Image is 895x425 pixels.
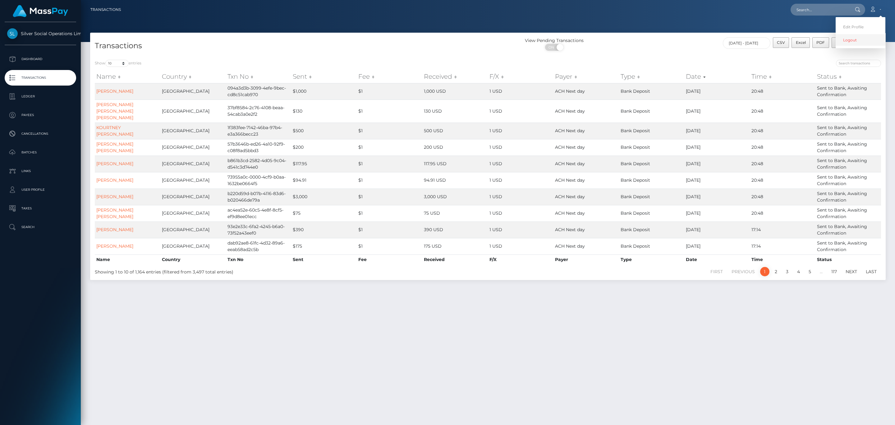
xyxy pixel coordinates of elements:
h4: Transactions [95,40,483,51]
td: Sent to Bank, Awaiting Confirmation [815,172,881,189]
a: Next [842,267,861,276]
td: 20:48 [750,156,815,172]
a: [PERSON_NAME] [96,161,133,166]
td: [GEOGRAPHIC_DATA] [160,83,226,100]
span: ACH Next day [555,194,585,199]
td: [GEOGRAPHIC_DATA] [160,139,226,156]
td: Bank Deposit [619,100,685,123]
td: $130 [291,100,357,123]
td: 1 USD [488,83,553,100]
td: 390 USD [422,222,488,238]
p: Search [7,222,74,232]
td: Sent to Bank, Awaiting Confirmation [815,139,881,156]
a: Transactions [5,70,76,86]
a: Edit Profile [836,21,885,33]
td: 20:48 [750,83,815,100]
a: [PERSON_NAME] [96,88,133,94]
input: Search... [791,4,849,16]
td: Bank Deposit [619,205,685,222]
button: Print [832,37,849,48]
td: 1 USD [488,222,553,238]
td: Bank Deposit [619,189,685,205]
span: Excel [796,40,806,45]
span: ACH Next day [555,210,585,216]
td: $1 [357,123,422,139]
img: MassPay Logo [13,5,68,17]
td: 1 USD [488,238,553,255]
input: Search transactions [836,60,881,67]
a: [PERSON_NAME] [96,177,133,183]
a: 3 [783,267,792,276]
td: $3,000 [291,189,357,205]
th: Country: activate to sort column ascending [160,70,226,83]
td: [DATE] [684,123,750,139]
span: PDF [816,40,825,45]
a: Taxes [5,201,76,216]
td: 1 USD [488,205,553,222]
td: 117.95 USD [422,156,488,172]
td: 1 USD [488,189,553,205]
td: 93e2e33c-6fa2-4245-b6a0-73f52a43eef0 [226,222,291,238]
p: Cancellations [7,129,74,138]
td: 17:14 [750,238,815,255]
a: [PERSON_NAME] [96,243,133,249]
td: 20:48 [750,205,815,222]
a: User Profile [5,182,76,198]
a: 5 [805,267,815,276]
p: User Profile [7,185,74,194]
td: $1 [357,189,422,205]
td: [DATE] [684,172,750,189]
span: Silver Social Operations Limited [5,31,76,36]
td: Sent to Bank, Awaiting Confirmation [815,156,881,172]
td: [DATE] [684,83,750,100]
td: $94.91 [291,172,357,189]
td: [GEOGRAPHIC_DATA] [160,205,226,222]
a: Ledger [5,89,76,104]
p: Transactions [7,73,74,82]
td: 20:48 [750,172,815,189]
th: Received [422,255,488,264]
span: ACH Next day [555,161,585,166]
th: Sent: activate to sort column ascending [291,70,357,83]
td: Sent to Bank, Awaiting Confirmation [815,238,881,255]
td: Sent to Bank, Awaiting Confirmation [815,222,881,238]
td: Sent to Bank, Awaiting Confirmation [815,83,881,100]
td: 1 USD [488,172,553,189]
td: $390 [291,222,357,238]
td: 20:48 [750,139,815,156]
td: 57b3646b-ed26-4a10-92f9-c08f8ad5bbd3 [226,139,291,156]
span: ACH Next day [555,177,585,183]
td: Bank Deposit [619,156,685,172]
p: Payees [7,110,74,120]
a: 117 [828,267,840,276]
a: KOURTNEY [PERSON_NAME] [96,125,133,137]
td: 1f383fee-7142-46ba-97b4-e3a366becc23 [226,123,291,139]
span: CSV [777,40,785,45]
th: Date: activate to sort column ascending [684,70,750,83]
a: Cancellations [5,126,76,142]
td: $1 [357,238,422,255]
a: [PERSON_NAME] [PERSON_NAME] [96,141,133,153]
td: 75 USD [422,205,488,222]
a: Payees [5,107,76,123]
td: [DATE] [684,139,750,156]
a: [PERSON_NAME] [PERSON_NAME] [PERSON_NAME] [96,102,133,120]
td: 94.91 USD [422,172,488,189]
td: [DATE] [684,205,750,222]
td: $1 [357,222,422,238]
a: Search [5,219,76,235]
td: $1 [357,139,422,156]
img: Silver Social Operations Limited [7,28,18,39]
td: $1,000 [291,83,357,100]
td: 500 USD [422,123,488,139]
p: Dashboard [7,54,74,64]
th: Received: activate to sort column ascending [422,70,488,83]
td: $500 [291,123,357,139]
td: 200 USD [422,139,488,156]
td: $200 [291,139,357,156]
td: Sent to Bank, Awaiting Confirmation [815,100,881,123]
td: 3,000 USD [422,189,488,205]
td: [GEOGRAPHIC_DATA] [160,189,226,205]
td: 094a3d3b-3099-4efe-9bec-cd8c51cab970 [226,83,291,100]
td: 73955a0c-0000-4cf9-b0aa-1632be0664f5 [226,172,291,189]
